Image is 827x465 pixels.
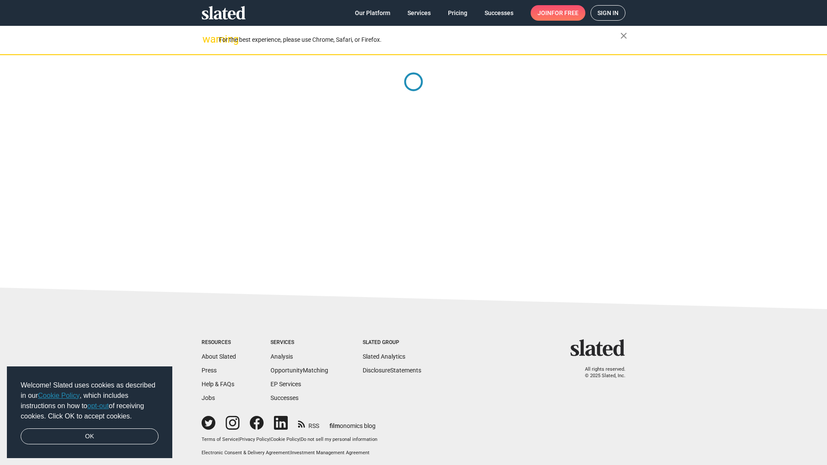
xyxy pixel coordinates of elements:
[330,422,340,429] span: film
[219,34,620,46] div: For the best experience, please use Chrome, Safari, or Firefox.
[551,5,578,21] span: for free
[269,437,270,442] span: |
[298,417,319,430] a: RSS
[270,353,293,360] a: Analysis
[202,394,215,401] a: Jobs
[202,437,238,442] a: Terms of Service
[239,437,269,442] a: Privacy Policy
[448,5,467,21] span: Pricing
[401,5,438,21] a: Services
[299,437,301,442] span: |
[441,5,474,21] a: Pricing
[619,31,629,41] mat-icon: close
[363,367,421,374] a: DisclosureStatements
[531,5,585,21] a: Joinfor free
[597,6,619,20] span: Sign in
[270,394,298,401] a: Successes
[21,380,159,422] span: Welcome! Slated uses cookies as described in our , which includes instructions on how to of recei...
[363,353,405,360] a: Slated Analytics
[301,437,377,443] button: Do not sell my personal information
[538,5,578,21] span: Join
[270,339,328,346] div: Services
[21,428,159,445] a: dismiss cookie message
[202,381,234,387] a: Help & FAQs
[38,392,80,399] a: Cookie Policy
[330,415,376,430] a: filmonomics blog
[202,450,289,456] a: Electronic Consent & Delivery Agreement
[363,339,421,346] div: Slated Group
[270,381,301,387] a: EP Services
[576,366,625,379] p: All rights reserved. © 2025 Slated, Inc.
[7,366,172,459] div: cookieconsent
[485,5,513,21] span: Successes
[407,5,431,21] span: Services
[591,5,625,21] a: Sign in
[270,437,299,442] a: Cookie Policy
[291,450,370,456] a: Investment Management Agreement
[202,339,236,346] div: Resources
[87,402,109,409] a: opt-out
[289,450,291,456] span: |
[355,5,390,21] span: Our Platform
[478,5,520,21] a: Successes
[202,34,213,44] mat-icon: warning
[202,353,236,360] a: About Slated
[270,367,328,374] a: OpportunityMatching
[238,437,239,442] span: |
[348,5,397,21] a: Our Platform
[202,367,217,374] a: Press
